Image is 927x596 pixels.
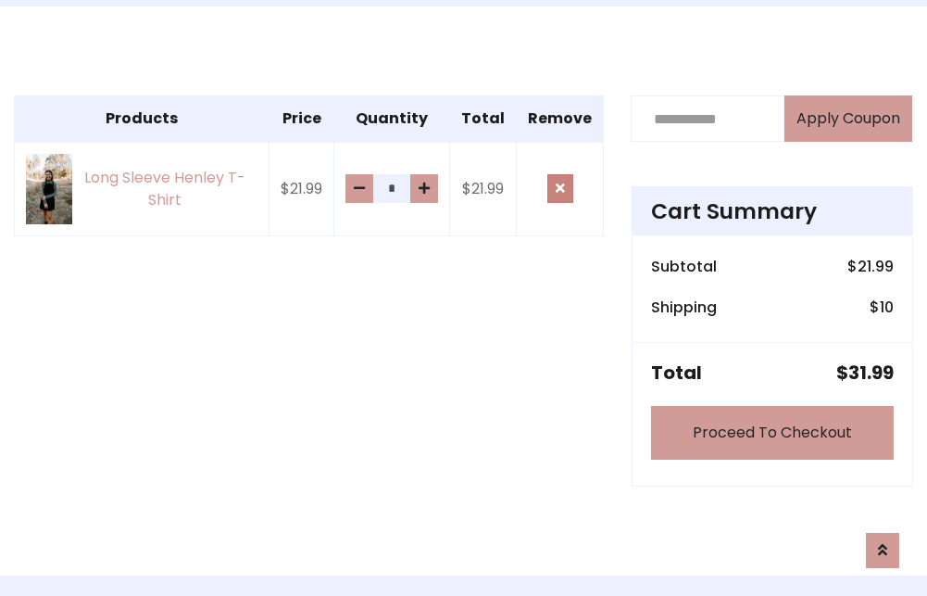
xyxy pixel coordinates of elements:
span: 31.99 [848,360,894,386]
button: Apply Coupon [784,95,912,142]
h4: Cart Summary [651,198,894,224]
h5: $ [836,361,894,384]
th: Products [15,96,269,143]
a: Proceed To Checkout [651,406,894,460]
h6: $ [870,298,894,316]
th: Remove [517,96,604,143]
h6: $ [847,258,894,275]
th: Quantity [334,96,450,143]
a: Long Sleeve Henley T-Shirt [26,154,257,223]
td: $21.99 [450,142,517,235]
th: Total [450,96,517,143]
h6: Subtotal [651,258,717,275]
h5: Total [651,361,702,384]
span: 10 [880,297,894,318]
h6: Shipping [651,298,717,316]
th: Price [269,96,334,143]
span: 21.99 [858,256,894,277]
td: $21.99 [269,142,334,235]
